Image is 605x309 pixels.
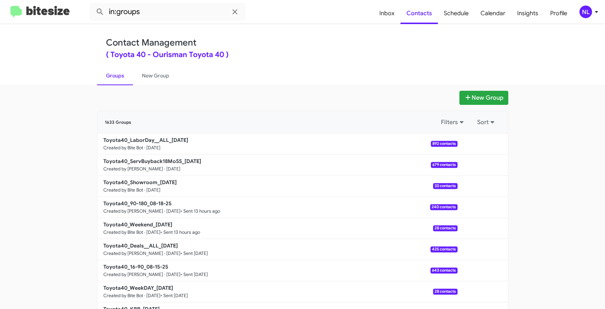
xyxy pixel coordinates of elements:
[97,281,458,302] a: Toyota40_WeekDAY_[DATE]Created by Bite Bot · [DATE]• Sent [DATE]28 contacts
[103,293,160,299] small: Created by Bite Bot · [DATE]
[103,285,173,291] b: Toyota40_WeekDAY_[DATE]
[97,260,458,281] a: Toyota40_16-90_08-15-25Created by [PERSON_NAME] · [DATE]• Sent [DATE]643 contacts
[473,116,501,129] button: Sort
[103,208,180,214] small: Created by [PERSON_NAME] · [DATE]
[103,242,178,249] b: Toyota40_Deals__ALL_[DATE]
[438,3,475,24] a: Schedule
[180,208,220,214] small: • Sent 13 hours ago
[459,91,508,105] button: New Group
[97,176,458,197] a: Toyota40_Showroom_[DATE]Created by Bite Bot · [DATE]33 contacts
[544,3,573,24] a: Profile
[433,225,457,231] span: 28 contacts
[97,154,458,176] a: Toyota40_ServBuyback18MoSS_[DATE]Created by [PERSON_NAME] · [DATE]679 contacts
[106,37,196,48] a: Contact Management
[106,51,499,59] div: ( Toyota 40 - Ourisman Toyota 40 )
[431,246,457,252] span: 425 contacts
[373,3,400,24] a: Inbox
[103,158,201,165] b: Toyota40_ServBuyback18MoSS_[DATE]
[90,3,245,21] input: Search
[103,250,180,256] small: Created by [PERSON_NAME] · [DATE]
[133,66,178,85] a: New Group
[105,120,131,125] span: 1633 Groups
[511,3,544,24] a: Insights
[400,3,438,24] a: Contacts
[103,272,180,278] small: Created by [PERSON_NAME] · [DATE]
[573,6,597,18] button: NL
[97,218,458,239] a: Toyota40_Weekend_[DATE]Created by Bite Bot · [DATE]• Sent 13 hours ago28 contacts
[103,229,160,235] small: Created by Bite Bot · [DATE]
[103,200,172,207] b: Toyota40_90-180_08-18-25
[579,6,592,18] div: NL
[103,263,168,270] b: Toyota40_16-90_08-15-25
[103,145,160,151] small: Created by Bite Bot · [DATE]
[433,183,457,189] span: 33 contacts
[103,179,177,186] b: Toyota40_Showroom_[DATE]
[160,293,188,299] small: • Sent [DATE]
[97,133,458,154] a: Toyota40_LaborDay__ALL_[DATE]Created by Bite Bot · [DATE]892 contacts
[436,116,470,129] button: Filters
[97,197,458,218] a: Toyota40_90-180_08-18-25Created by [PERSON_NAME] · [DATE]• Sent 13 hours ago240 contacts
[103,137,188,143] b: Toyota40_LaborDay__ALL_[DATE]
[475,3,511,24] a: Calendar
[180,250,208,256] small: • Sent [DATE]
[431,162,457,168] span: 679 contacts
[97,239,458,260] a: Toyota40_Deals__ALL_[DATE]Created by [PERSON_NAME] · [DATE]• Sent [DATE]425 contacts
[103,187,160,193] small: Created by Bite Bot · [DATE]
[103,221,172,228] b: Toyota40_Weekend_[DATE]
[180,272,208,278] small: • Sent [DATE]
[430,204,457,210] span: 240 contacts
[433,289,457,295] span: 28 contacts
[431,141,457,147] span: 892 contacts
[431,268,457,273] span: 643 contacts
[160,229,200,235] small: • Sent 13 hours ago
[103,166,180,172] small: Created by [PERSON_NAME] · [DATE]
[97,66,133,85] a: Groups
